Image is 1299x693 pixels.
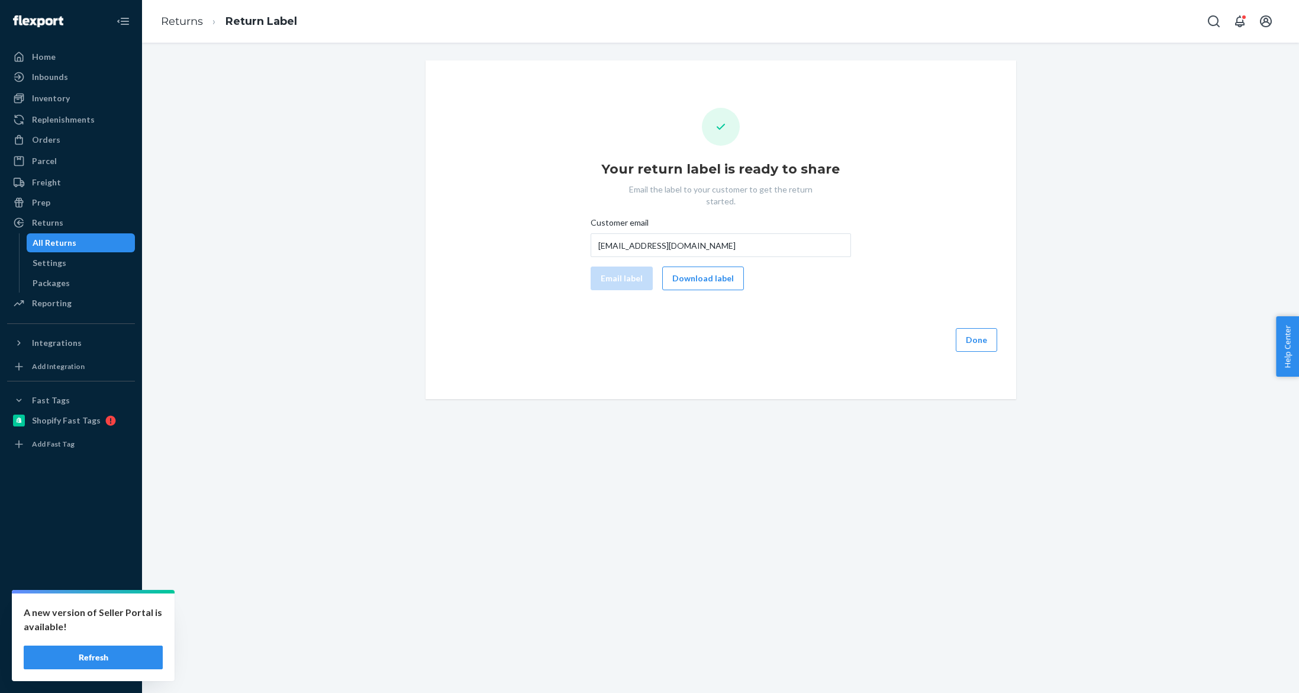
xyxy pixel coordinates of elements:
[32,361,85,371] div: Add Integration
[32,177,61,188] div: Freight
[591,267,653,290] button: Email label
[7,130,135,149] a: Orders
[1228,9,1252,33] button: Open notifications
[27,233,136,252] a: All Returns
[662,267,744,290] button: Download label
[7,110,135,129] a: Replenishments
[7,391,135,410] button: Fast Tags
[32,92,70,104] div: Inventory
[111,9,135,33] button: Close Navigation
[32,394,70,406] div: Fast Tags
[152,4,307,39] ol: breadcrumbs
[956,328,997,352] button: Done
[32,297,72,309] div: Reporting
[13,15,63,27] img: Flexport logo
[7,640,135,659] a: Help Center
[33,237,76,249] div: All Returns
[7,599,135,618] a: Settings
[7,68,135,86] a: Inbounds
[7,47,135,66] a: Home
[7,193,135,212] a: Prep
[225,15,297,28] a: Return Label
[591,233,851,257] input: Customer email
[7,660,135,679] button: Give Feedback
[32,197,50,208] div: Prep
[32,114,95,126] div: Replenishments
[7,620,135,639] a: Talk to Support
[1202,9,1226,33] button: Open Search Box
[32,217,63,229] div: Returns
[7,333,135,352] button: Integrations
[617,184,824,207] p: Email the label to your customer to get the return started.
[7,435,135,454] a: Add Fast Tag
[7,357,135,376] a: Add Integration
[1254,9,1278,33] button: Open account menu
[32,71,68,83] div: Inbounds
[32,155,57,167] div: Parcel
[32,337,82,349] div: Integrations
[27,274,136,293] a: Packages
[27,254,136,272] a: Settings
[7,173,135,192] a: Freight
[7,152,135,171] a: Parcel
[32,439,75,449] div: Add Fast Tag
[24,605,163,634] p: A new version of Seller Portal is available!
[7,294,135,313] a: Reporting
[7,89,135,108] a: Inventory
[601,160,840,179] h1: Your return label is ready to share
[32,51,56,63] div: Home
[7,411,135,430] a: Shopify Fast Tags
[7,213,135,232] a: Returns
[591,217,649,233] span: Customer email
[33,277,70,289] div: Packages
[1276,316,1299,377] button: Help Center
[32,134,60,146] div: Orders
[161,15,203,28] a: Returns
[32,415,101,426] div: Shopify Fast Tags
[24,646,163,669] button: Refresh
[33,257,66,269] div: Settings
